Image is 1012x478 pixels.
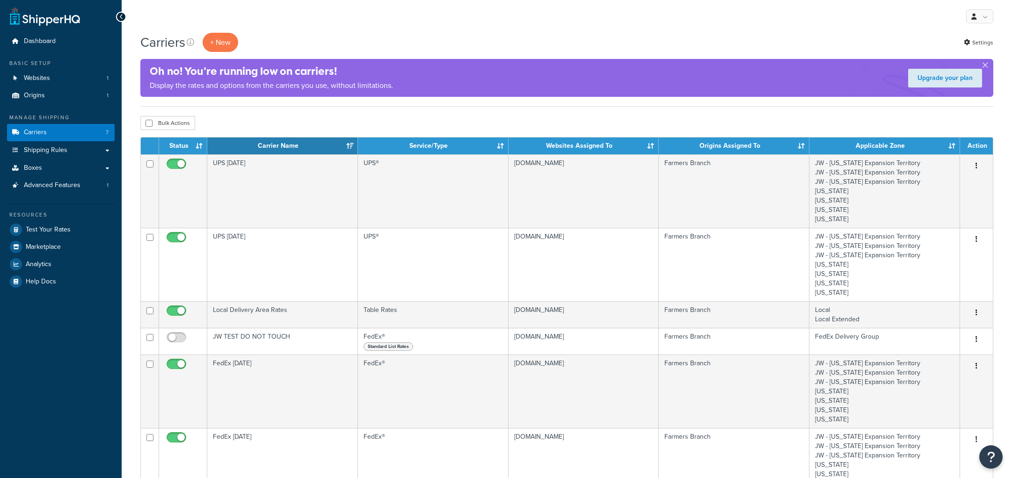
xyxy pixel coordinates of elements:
a: Settings [964,36,993,49]
td: [DOMAIN_NAME] [509,328,659,355]
a: ShipperHQ Home [10,7,80,26]
td: JW - [US_STATE] Expansion Territory JW - [US_STATE] Expansion Territory JW - [US_STATE] Expansion... [809,228,960,301]
td: Farmers Branch [659,328,809,355]
span: Test Your Rates [26,226,71,234]
a: Websites 1 [7,70,115,87]
td: UPS [DATE] [207,228,358,301]
td: FedEx Delivery Group [809,328,960,355]
li: Origins [7,87,115,104]
td: [DOMAIN_NAME] [509,355,659,428]
td: UPS [DATE] [207,154,358,228]
td: Local Local Extended [809,301,960,328]
td: FedEx® [358,328,509,355]
span: Help Docs [26,278,56,286]
span: Marketplace [26,243,61,251]
span: Origins [24,92,45,100]
span: 1 [107,181,109,189]
h1: Carriers [140,33,185,51]
td: UPS® [358,228,509,301]
span: Analytics [26,261,51,268]
th: Service/Type: activate to sort column ascending [358,138,509,154]
th: Websites Assigned To: activate to sort column ascending [509,138,659,154]
li: Carriers [7,124,115,141]
th: Status: activate to sort column ascending [159,138,207,154]
th: Applicable Zone: activate to sort column ascending [809,138,960,154]
span: Advanced Features [24,181,80,189]
div: Manage Shipping [7,114,115,122]
span: 1 [107,74,109,82]
span: Shipping Rules [24,146,67,154]
span: Boxes [24,164,42,172]
span: 7 [106,129,109,137]
td: [DOMAIN_NAME] [509,154,659,228]
td: UPS® [358,154,509,228]
span: Carriers [24,129,47,137]
td: Table Rates [358,301,509,328]
th: Action [960,138,993,154]
a: Help Docs [7,273,115,290]
span: Dashboard [24,37,56,45]
div: Resources [7,211,115,219]
button: + New [203,33,238,52]
a: Advanced Features 1 [7,177,115,194]
a: Analytics [7,256,115,273]
td: Farmers Branch [659,228,809,301]
button: Bulk Actions [140,116,195,130]
td: JW - [US_STATE] Expansion Territory JW - [US_STATE] Expansion Territory JW - [US_STATE] Expansion... [809,355,960,428]
td: [DOMAIN_NAME] [509,301,659,328]
a: Boxes [7,159,115,177]
button: Open Resource Center [979,445,1003,469]
div: Basic Setup [7,59,115,67]
td: FedEx® [358,355,509,428]
a: Carriers 7 [7,124,115,141]
td: Farmers Branch [659,301,809,328]
td: JW TEST DO NOT TOUCH [207,328,358,355]
li: Advanced Features [7,177,115,194]
td: Local Delivery Area Rates [207,301,358,328]
td: Farmers Branch [659,355,809,428]
td: JW - [US_STATE] Expansion Territory JW - [US_STATE] Expansion Territory JW - [US_STATE] Expansion... [809,154,960,228]
a: Shipping Rules [7,142,115,159]
span: Standard List Rates [364,342,413,351]
a: Test Your Rates [7,221,115,238]
h4: Oh no! You’re running low on carriers! [150,64,393,79]
td: Farmers Branch [659,154,809,228]
li: Websites [7,70,115,87]
th: Origins Assigned To: activate to sort column ascending [659,138,809,154]
a: Upgrade your plan [908,69,982,87]
td: FedEx [DATE] [207,355,358,428]
a: Dashboard [7,33,115,50]
a: Marketplace [7,239,115,255]
td: [DOMAIN_NAME] [509,228,659,301]
th: Carrier Name: activate to sort column ascending [207,138,358,154]
a: Origins 1 [7,87,115,104]
p: Display the rates and options from the carriers you use, without limitations. [150,79,393,92]
span: 1 [107,92,109,100]
span: Websites [24,74,50,82]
